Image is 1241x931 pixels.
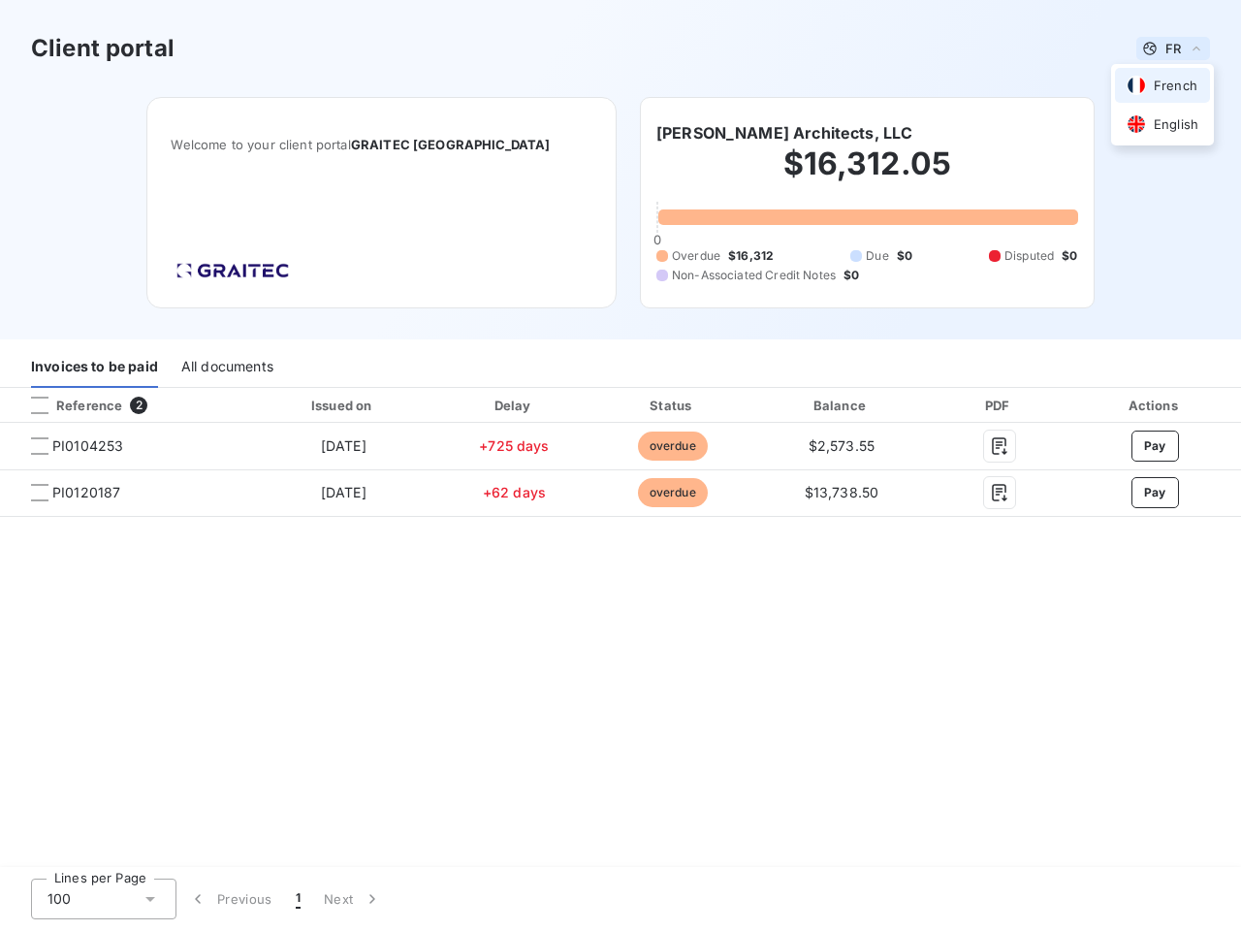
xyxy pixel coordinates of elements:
[866,247,888,265] span: Due
[1154,115,1198,134] span: English
[176,879,284,919] button: Previous
[351,137,551,152] span: GRAITEC [GEOGRAPHIC_DATA]
[16,397,122,414] div: Reference
[52,436,123,456] span: PI0104253
[284,879,312,919] button: 1
[48,889,71,909] span: 100
[638,478,708,507] span: overdue
[296,889,301,909] span: 1
[656,144,1078,203] h2: $16,312.05
[805,484,879,500] span: $13,738.50
[1131,431,1179,462] button: Pay
[728,247,774,265] span: $16,312
[52,483,120,502] span: PI0120187
[672,247,720,265] span: Overdue
[1131,477,1179,508] button: Pay
[1072,396,1237,415] div: Actions
[653,232,661,247] span: 0
[809,437,875,454] span: $2,573.55
[171,257,295,284] img: Company logo
[934,396,1066,415] div: PDF
[171,137,592,152] span: Welcome to your client portal
[31,31,175,66] h3: Client portal
[321,437,366,454] span: [DATE]
[757,396,925,415] div: Balance
[130,397,147,414] span: 2
[843,267,859,284] span: $0
[897,247,912,265] span: $0
[638,432,708,461] span: overdue
[1004,247,1054,265] span: Disputed
[1062,247,1077,265] span: $0
[483,484,546,500] span: +62 days
[181,347,273,388] div: All documents
[254,396,432,415] div: Issued on
[1165,41,1181,56] span: FR
[312,879,394,919] button: Next
[440,396,588,415] div: Delay
[1154,77,1197,95] span: French
[479,437,549,454] span: +725 days
[595,396,749,415] div: Status
[31,347,158,388] div: Invoices to be paid
[656,121,912,144] h6: [PERSON_NAME] Architects, LLC
[672,267,836,284] span: Non-Associated Credit Notes
[321,484,366,500] span: [DATE]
